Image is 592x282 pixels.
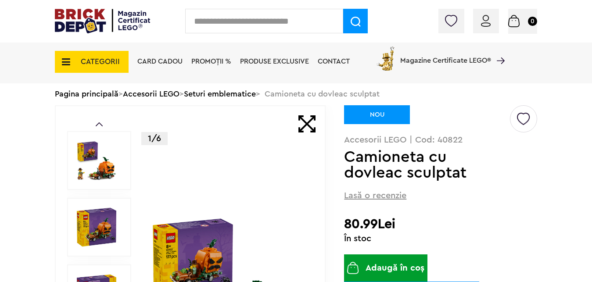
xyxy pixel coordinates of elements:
a: Card Cadou [137,58,183,65]
div: NOU [344,105,410,124]
a: Seturi emblematice [184,90,256,98]
a: PROMOȚII % [191,58,231,65]
button: Adaugă în coș [344,254,427,282]
span: Magazine Certificate LEGO® [400,45,491,65]
a: Magazine Certificate LEGO® [491,46,505,53]
a: Prev [96,122,103,126]
h1: Camioneta cu dovleac sculptat [344,149,509,181]
p: Accesorii LEGO | Cod: 40822 [344,136,537,144]
small: 0 [528,17,537,26]
p: 1/6 [141,132,168,145]
div: În stoc [344,234,537,243]
div: > > > Camioneta cu dovleac sculptat [55,82,537,105]
a: Pagina principală [55,90,118,98]
a: Contact [318,58,350,65]
img: Camioneta cu dovleac sculptat [77,207,116,247]
span: CATEGORII [81,58,120,65]
a: Accesorii LEGO [123,90,179,98]
h2: 80.99Lei [344,216,537,232]
span: Lasă o recenzie [344,189,406,202]
img: Camioneta cu dovleac sculptat [77,141,116,180]
a: Produse exclusive [240,58,309,65]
